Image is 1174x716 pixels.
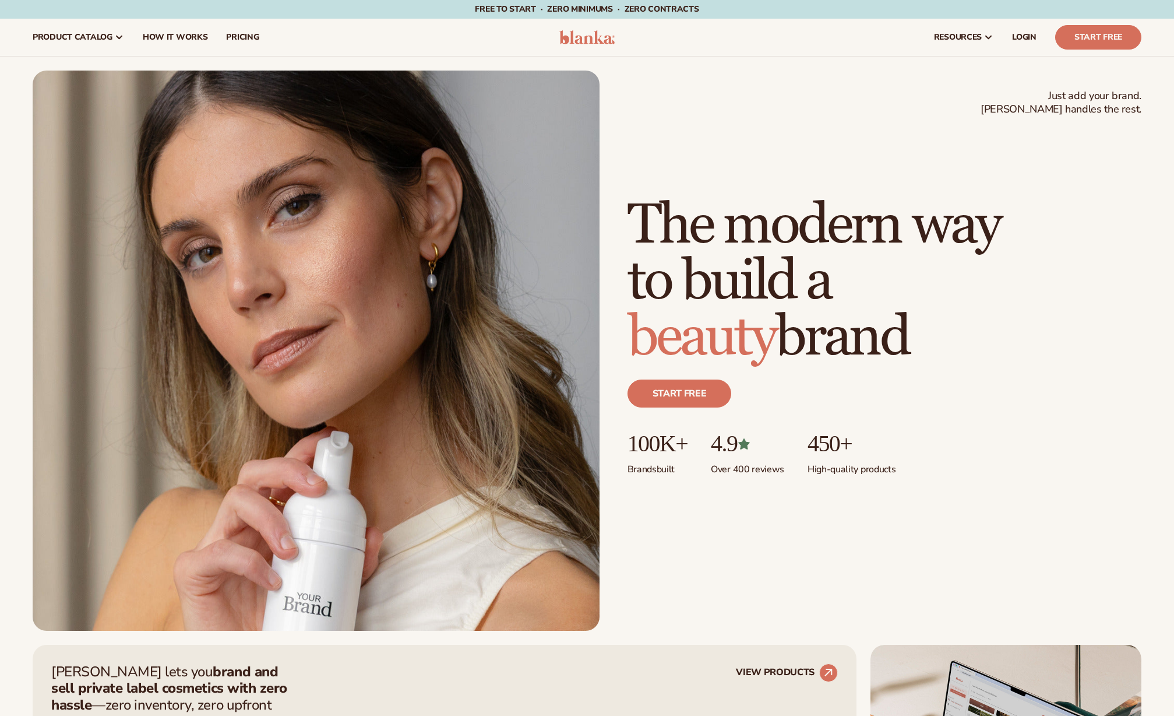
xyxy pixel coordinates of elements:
[627,431,688,457] p: 100K+
[627,198,1000,366] h1: The modern way to build a brand
[33,33,112,42] span: product catalog
[808,431,896,457] p: 450+
[808,457,896,476] p: High-quality products
[51,662,287,715] strong: brand and sell private label cosmetics with zero hassle
[475,3,699,15] span: Free to start · ZERO minimums · ZERO contracts
[736,664,838,682] a: VIEW PRODUCTS
[143,33,208,42] span: How It Works
[925,19,1003,56] a: resources
[711,431,784,457] p: 4.9
[1012,33,1036,42] span: LOGIN
[711,457,784,476] p: Over 400 reviews
[33,71,600,631] img: Female holding tanning mousse.
[627,303,775,371] span: beauty
[934,33,982,42] span: resources
[559,30,615,44] img: logo
[226,33,259,42] span: pricing
[627,457,688,476] p: Brands built
[981,89,1141,117] span: Just add your brand. [PERSON_NAME] handles the rest.
[1055,25,1141,50] a: Start Free
[133,19,217,56] a: How It Works
[23,19,133,56] a: product catalog
[627,380,732,408] a: Start free
[1003,19,1046,56] a: LOGIN
[217,19,268,56] a: pricing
